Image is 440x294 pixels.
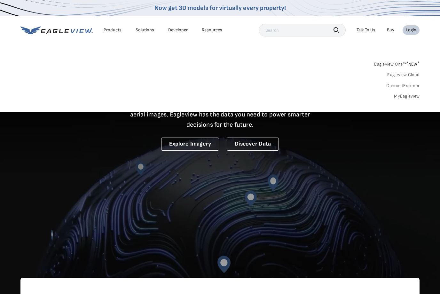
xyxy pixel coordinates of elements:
a: Discover Data [227,138,279,151]
a: ConnectExplorer [386,83,420,89]
div: Talk To Us [357,27,375,33]
p: A new era starts here. Built on more than 3.5 billion high-resolution aerial images, Eagleview ha... [122,99,318,130]
a: MyEagleview [394,93,420,99]
a: Developer [168,27,188,33]
a: Now get 3D models for virtually every property! [154,4,286,12]
a: Explore Imagery [161,138,219,151]
a: Eagleview Cloud [387,72,420,78]
a: Eagleview One™*NEW* [374,60,420,67]
input: Search [259,24,346,36]
div: Resources [202,27,222,33]
a: Buy [387,27,394,33]
div: Solutions [136,27,154,33]
span: NEW [406,61,420,67]
div: Products [104,27,122,33]
div: Login [406,27,416,33]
